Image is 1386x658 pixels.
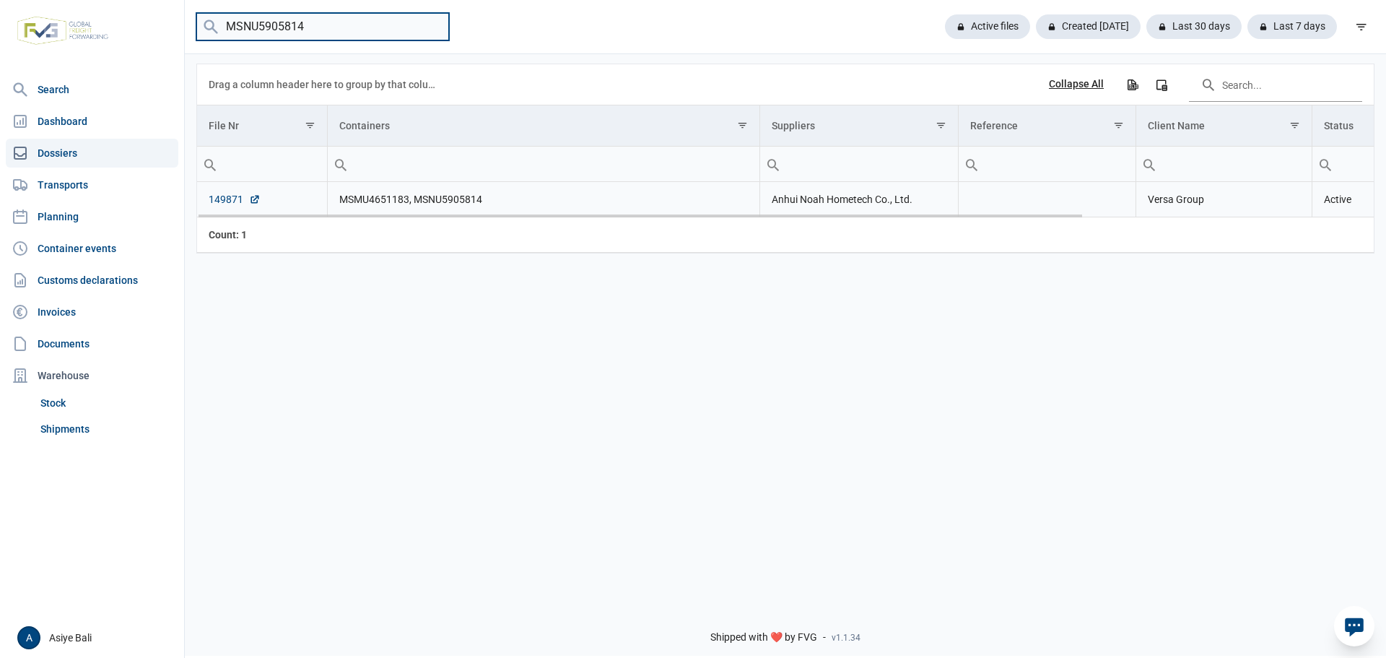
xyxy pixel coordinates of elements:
td: Column Client Name [1136,105,1312,147]
input: Filter cell [328,147,759,181]
div: Active files [945,14,1030,39]
a: Shipments [35,416,178,442]
div: Column Chooser [1149,72,1174,98]
span: Show filter options for column 'File Nr' [305,120,315,131]
div: File Nr Count: 1 [209,228,315,242]
div: Data grid toolbar [209,64,1362,105]
span: v1.1.34 [832,632,860,644]
div: Search box [197,147,223,181]
div: Status [1324,120,1354,131]
td: Filter cell [197,147,327,182]
td: Filter cell [1136,147,1312,182]
span: Show filter options for column 'Suppliers' [936,120,946,131]
div: Export all data to Excel [1119,72,1145,98]
a: 149871 [209,192,261,207]
div: Suppliers [772,120,815,131]
td: Filter cell [958,147,1136,182]
div: Client Name [1148,120,1205,131]
div: Data grid with 1 rows and 8 columns [197,64,1374,253]
td: MSMU4651183, MSNU5905814 [327,182,759,217]
div: Search box [1136,147,1162,181]
a: Dossiers [6,139,178,168]
td: Column Containers [327,105,759,147]
span: - [823,631,826,644]
input: Search dossiers [196,13,449,41]
td: Filter cell [327,147,759,182]
span: Show filter options for column 'Containers' [737,120,748,131]
td: Column File Nr [197,105,327,147]
div: Asiye Bali [17,626,175,649]
div: Search box [328,147,354,181]
div: Created [DATE] [1036,14,1141,39]
div: Drag a column header here to group by that column [209,73,440,96]
a: Documents [6,329,178,358]
a: Invoices [6,298,178,326]
a: Dashboard [6,107,178,136]
a: Search [6,75,178,104]
div: Last 7 days [1247,14,1337,39]
div: File Nr [209,120,239,131]
button: A [17,626,40,649]
td: Column Reference [958,105,1136,147]
a: Transports [6,170,178,199]
div: Search box [760,147,786,181]
input: Filter cell [197,147,327,181]
span: Show filter options for column 'Client Name' [1289,120,1300,131]
td: Filter cell [759,147,958,182]
td: Anhui Noah Hometech Co., Ltd. [759,182,958,217]
div: Warehouse [6,361,178,390]
input: Search in the data grid [1189,67,1362,102]
td: Column Suppliers [759,105,958,147]
input: Filter cell [1136,147,1312,181]
td: Versa Group [1136,182,1312,217]
span: Shipped with ❤️ by FVG [710,631,817,644]
div: Containers [339,120,390,131]
a: Planning [6,202,178,231]
div: Collapse All [1049,78,1104,91]
a: Stock [35,390,178,416]
div: Last 30 days [1146,14,1242,39]
div: Search box [959,147,985,181]
a: Customs declarations [6,266,178,295]
img: FVG - Global freight forwarding [12,11,114,51]
input: Filter cell [959,147,1136,181]
div: filter [1348,14,1374,40]
div: Search box [1312,147,1338,181]
div: Reference [970,120,1018,131]
span: Show filter options for column 'Reference' [1113,120,1124,131]
a: Container events [6,234,178,263]
input: Filter cell [760,147,958,181]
